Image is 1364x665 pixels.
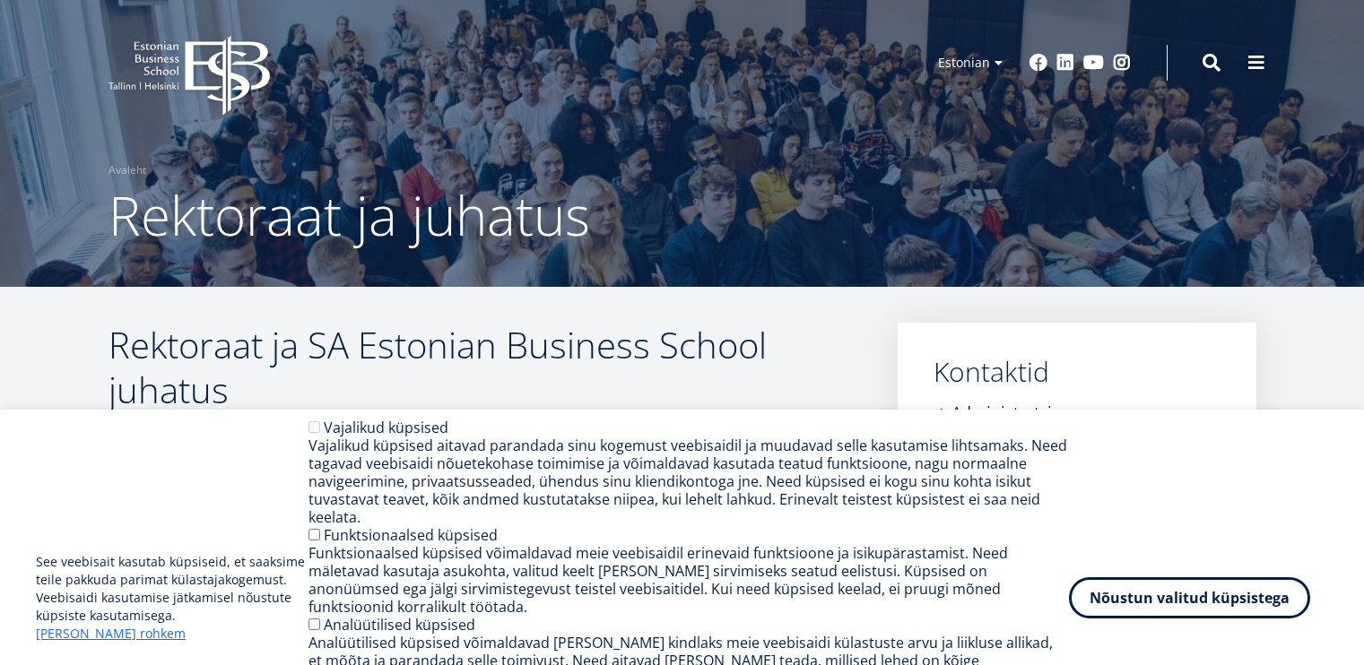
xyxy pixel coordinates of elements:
[109,178,590,252] span: Rektoraat ja juhatus
[1113,54,1131,72] a: Instagram
[324,418,448,437] label: Vajalikud küpsised
[934,358,1221,385] a: Kontaktid
[36,553,308,643] p: See veebisait kasutab küpsiseid, et saaksime teile pakkuda parimat külastajakogemust. Veebisaidi ...
[308,436,1069,526] div: Vajalikud küpsised aitavad parandada sinu kogemust veebisaidil ja muudavad selle kasutamise lihts...
[324,615,475,635] label: Analüütilised küpsised
[1083,54,1104,72] a: Youtube
[1030,54,1047,72] a: Facebook
[308,544,1069,616] div: Funktsionaalsed küpsised võimaldavad meie veebisaidil erinevaid funktsioone ja isikupärastamist. ...
[109,161,146,179] a: Avaleht
[324,525,498,545] label: Funktsionaalsed küpsised
[36,625,186,643] a: [PERSON_NAME] rohkem
[1056,54,1074,72] a: Linkedin
[109,323,862,412] h2: Rektoraat ja SA Estonian Business School juhatus
[1069,577,1310,618] button: Nõustun valitud küpsistega
[951,403,1082,421] a: Administratsioon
